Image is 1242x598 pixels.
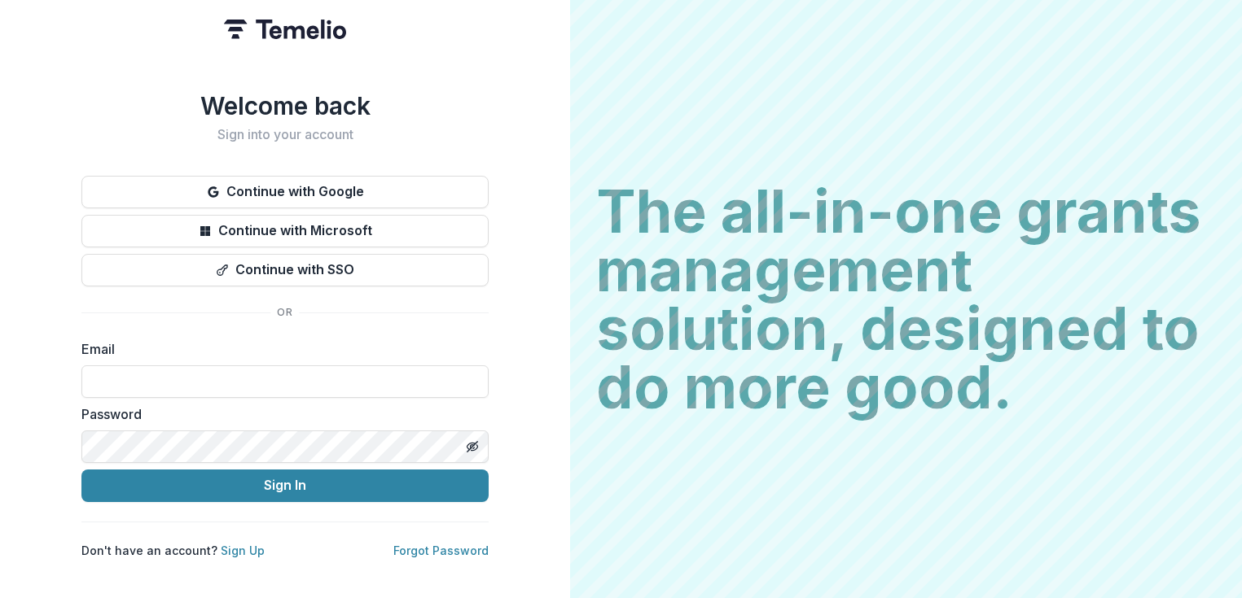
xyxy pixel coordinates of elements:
img: Temelio [224,20,346,39]
h2: Sign into your account [81,127,489,142]
a: Sign Up [221,543,265,557]
button: Sign In [81,469,489,502]
p: Don't have an account? [81,542,265,559]
a: Forgot Password [393,543,489,557]
label: Email [81,339,479,359]
button: Continue with Microsoft [81,215,489,247]
button: Continue with SSO [81,254,489,286]
label: Password [81,404,479,424]
button: Continue with Google [81,176,489,208]
h1: Welcome back [81,91,489,120]
button: Toggle password visibility [459,434,485,460]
